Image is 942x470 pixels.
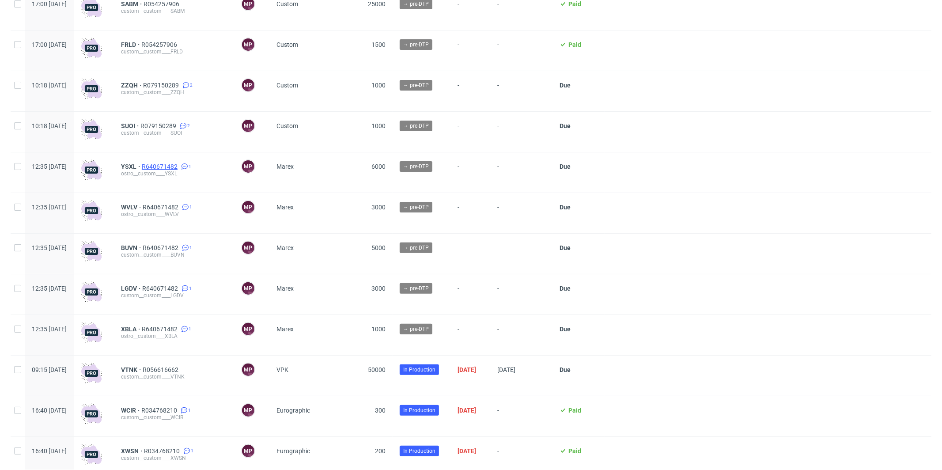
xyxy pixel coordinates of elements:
span: 1 [189,163,191,170]
div: custom__custom____SUOI [121,129,227,136]
a: VTNK [121,366,143,373]
a: FRLD [121,41,141,48]
span: Marex [276,163,294,170]
span: In Production [403,406,435,414]
span: 09:15 [DATE] [32,366,67,373]
span: Due [560,82,571,89]
span: - [497,285,545,304]
span: Custom [276,41,298,48]
span: - [497,244,545,263]
span: [DATE] [458,366,476,373]
span: Eurographic [276,447,310,455]
span: [DATE] [497,366,515,373]
span: Custom [276,122,298,129]
span: In Production [403,366,435,374]
div: ostro__custom____WVLV [121,211,227,218]
img: pro-icon.017ec5509f39f3e742e3.png [81,444,102,465]
span: 17:00 [DATE] [32,41,67,48]
span: Due [560,244,571,251]
span: - [497,407,545,426]
span: 16:40 [DATE] [32,407,67,414]
span: Marex [276,244,294,251]
span: 10:18 [DATE] [32,82,67,89]
a: R640671482 [143,244,180,251]
a: R079150289 [143,82,181,89]
a: R640671482 [142,326,179,333]
span: 1 [189,326,191,333]
span: R640671482 [143,204,180,211]
span: Eurographic [276,407,310,414]
span: 1 [191,447,193,455]
div: custom__custom____FRLD [121,48,227,55]
span: Paid [568,0,581,8]
span: - [497,163,545,182]
a: WCIR [121,407,141,414]
span: - [458,163,483,182]
a: R034768210 [141,407,179,414]
span: 12:35 [DATE] [32,163,67,170]
div: custom__custom____BUVN [121,251,227,258]
a: 1 [180,204,192,211]
span: 300 [375,407,386,414]
span: Due [560,163,571,170]
img: pro-icon.017ec5509f39f3e742e3.png [81,241,102,262]
span: 1 [188,407,191,414]
a: XWSN [121,447,144,455]
figcaption: MP [242,323,254,335]
span: 2 [190,82,193,89]
span: - [458,204,483,223]
span: - [458,285,483,304]
a: R640671482 [142,163,179,170]
div: custom__custom____ZZQH [121,89,227,96]
span: Due [560,326,571,333]
figcaption: MP [242,201,254,213]
span: Paid [568,41,581,48]
img: pro-icon.017ec5509f39f3e742e3.png [81,38,102,59]
span: 12:35 [DATE] [32,326,67,333]
span: Marex [276,326,294,333]
span: - [458,41,483,60]
span: → pre-DTP [403,122,429,130]
a: BUVN [121,244,143,251]
span: - [497,326,545,345]
span: 16:40 [DATE] [32,447,67,455]
a: R054257906 [144,0,181,8]
span: → pre-DTP [403,203,429,211]
span: 17:00 [DATE] [32,0,67,8]
a: R079150289 [140,122,178,129]
img: pro-icon.017ec5509f39f3e742e3.png [81,78,102,99]
figcaption: MP [242,364,254,376]
span: - [458,0,483,19]
a: R054257906 [141,41,179,48]
span: Marex [276,285,294,292]
a: R056616662 [143,366,180,373]
span: 50000 [368,366,386,373]
span: 25000 [368,0,386,8]
div: custom__custom____XWSN [121,455,227,462]
a: ZZQH [121,82,143,89]
span: [DATE] [458,447,476,455]
a: 1 [180,244,192,251]
span: 2 [187,122,190,129]
figcaption: MP [242,38,254,51]
span: Custom [276,0,298,8]
span: 1 [189,204,192,211]
a: 1 [180,285,192,292]
span: 1000 [371,122,386,129]
span: - [497,122,545,141]
img: pro-icon.017ec5509f39f3e742e3.png [81,403,102,425]
a: R640671482 [142,285,180,292]
a: WVLV [121,204,143,211]
span: 12:35 [DATE] [32,204,67,211]
div: custom__custom____WCIR [121,414,227,421]
span: Due [560,122,571,129]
